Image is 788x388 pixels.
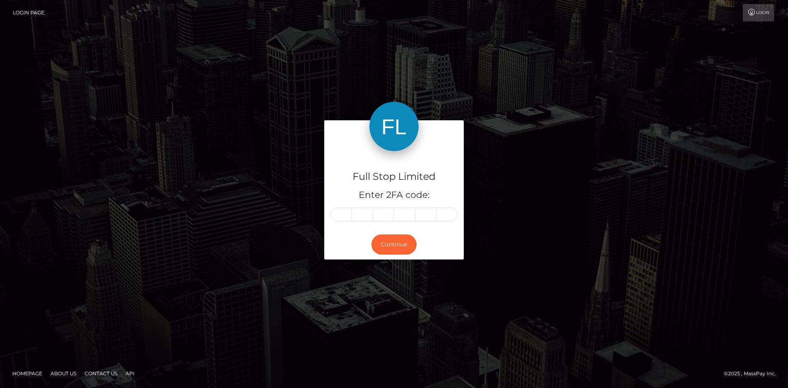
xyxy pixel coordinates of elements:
[330,189,458,202] h5: Enter 2FA code:
[13,4,44,21] a: Login Page
[47,367,80,380] a: About Us
[371,234,417,255] button: Continue
[369,102,419,151] img: Full Stop Limited
[743,4,774,21] a: Login
[81,367,121,380] a: Contact Us
[330,170,458,184] h4: Full Stop Limited
[9,367,46,380] a: Homepage
[724,369,782,378] div: © 2025 , MassPay Inc.
[122,367,138,380] a: API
